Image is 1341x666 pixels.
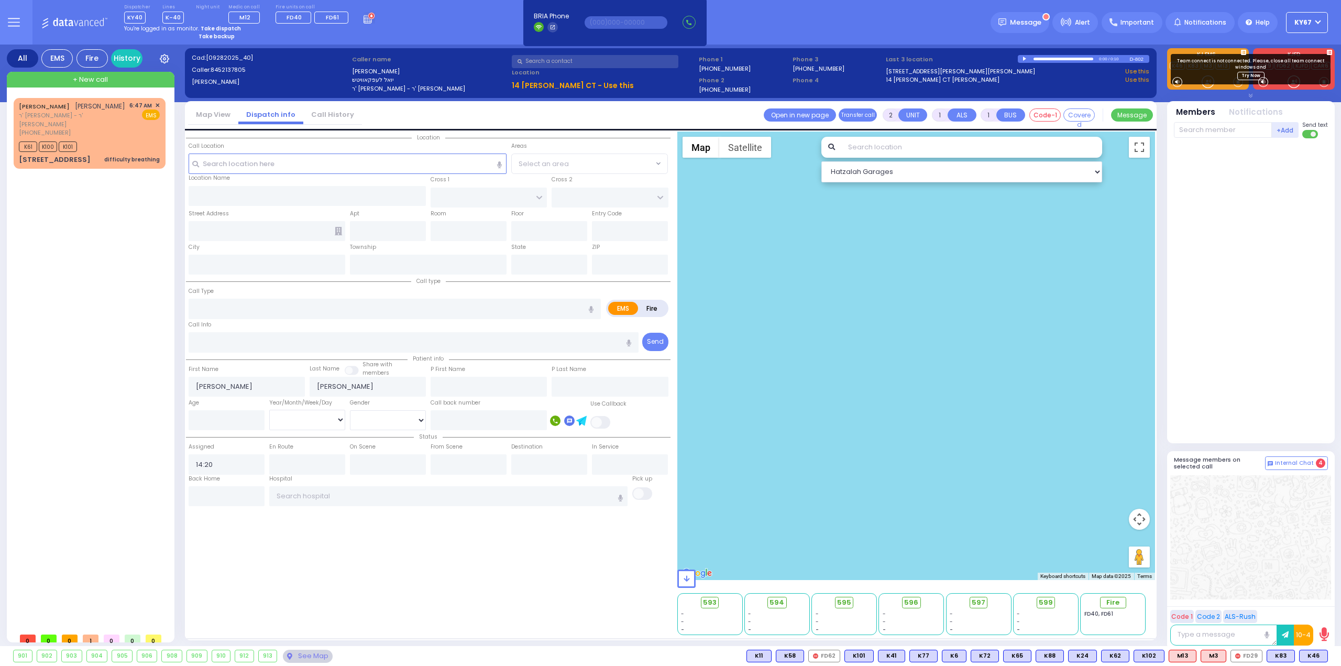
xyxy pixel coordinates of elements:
[748,626,751,634] span: -
[813,653,818,659] img: red-radio-icon.svg
[1267,650,1295,662] div: BLS
[511,210,524,218] label: Floor
[350,243,376,252] label: Township
[414,433,443,441] span: Status
[816,626,819,634] span: -
[162,12,184,24] span: K-40
[189,365,218,374] label: First Name
[187,650,207,662] div: 909
[129,102,152,110] span: 6:47 AM
[1268,461,1273,466] img: comment-alt.png
[75,102,125,111] span: [PERSON_NAME]
[637,302,667,315] label: Fire
[942,650,966,662] div: BLS
[137,650,157,662] div: 906
[39,141,57,152] span: K100
[1235,653,1240,659] img: red-radio-icon.svg
[681,626,684,634] span: -
[642,333,668,351] button: Send
[1101,650,1129,662] div: BLS
[350,399,370,407] label: Gender
[269,443,293,451] label: En Route
[1299,650,1328,662] div: K46
[362,369,389,377] span: members
[211,65,246,74] span: 8452137805
[1106,597,1119,608] span: Fire
[950,626,953,634] span: -
[162,4,184,10] label: Lines
[703,597,717,608] span: 593
[1275,460,1314,467] span: Internal Chat
[1125,75,1149,84] a: Use this
[512,55,678,68] input: Search a contact
[201,25,241,32] strong: Take dispatch
[350,210,359,218] label: Apt
[793,55,883,64] span: Phone 3
[511,142,527,150] label: Areas
[7,49,38,68] div: All
[886,75,999,84] a: 14 [PERSON_NAME] CT [PERSON_NAME]
[950,610,953,618] span: -
[1195,610,1222,623] button: Code 2
[971,650,999,662] div: K72
[719,137,771,158] button: Show satellite imagery
[1299,650,1328,662] div: BLS
[431,443,463,451] label: From Scene
[189,154,507,173] input: Search location here
[837,597,851,608] span: 595
[512,80,634,91] u: 14 [PERSON_NAME] CT - Use this
[335,227,342,235] span: Other building occupants
[883,626,886,634] span: -
[816,618,819,626] span: -
[748,610,751,618] span: -
[19,111,126,128] span: ר' [PERSON_NAME] - ר' [PERSON_NAME]
[19,141,37,152] span: K61
[276,4,352,10] label: Fire units on call
[1302,129,1319,139] label: Turn off text
[192,65,348,74] label: Caller:
[1237,72,1265,80] a: Try Now
[1101,650,1129,662] div: K62
[1039,597,1053,608] span: 599
[76,49,108,68] div: Fire
[1110,53,1119,65] div: 0:10
[189,174,230,182] label: Location Name
[352,75,509,84] label: יואל לעפקאוויטש
[1316,458,1325,468] span: 4
[699,55,789,64] span: Phone 1
[59,141,77,152] span: K101
[904,597,918,608] span: 596
[770,597,784,608] span: 594
[104,156,160,163] div: difficulty breathing
[592,443,619,451] label: In Service
[1174,456,1265,470] h5: Message members on selected call
[1129,137,1150,158] button: Toggle fullscreen view
[199,32,235,40] strong: Take backup
[746,650,772,662] div: K11
[1120,18,1154,27] span: Important
[431,399,480,407] label: Call back number
[1075,18,1090,27] span: Alert
[998,18,1006,26] img: message.svg
[776,650,804,662] div: K58
[19,155,91,165] div: [STREET_ADDRESS]
[239,13,250,21] span: M12
[189,475,220,483] label: Back Home
[883,618,886,626] span: -
[839,108,877,122] button: Transfer call
[950,618,953,626] span: -
[326,13,339,21] span: FD61
[352,55,509,64] label: Caller name
[746,650,772,662] div: BLS
[1256,18,1270,27] span: Help
[1029,108,1061,122] button: Code-1
[585,16,667,29] input: (000)000-00000
[1003,650,1031,662] div: BLS
[1036,650,1064,662] div: BLS
[124,25,199,32] span: You're logged in as monitor.
[1201,650,1226,662] div: ALS
[269,399,345,407] div: Year/Month/Week/Day
[310,365,339,373] label: Last Name
[748,618,751,626] span: -
[1098,53,1108,65] div: 0:00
